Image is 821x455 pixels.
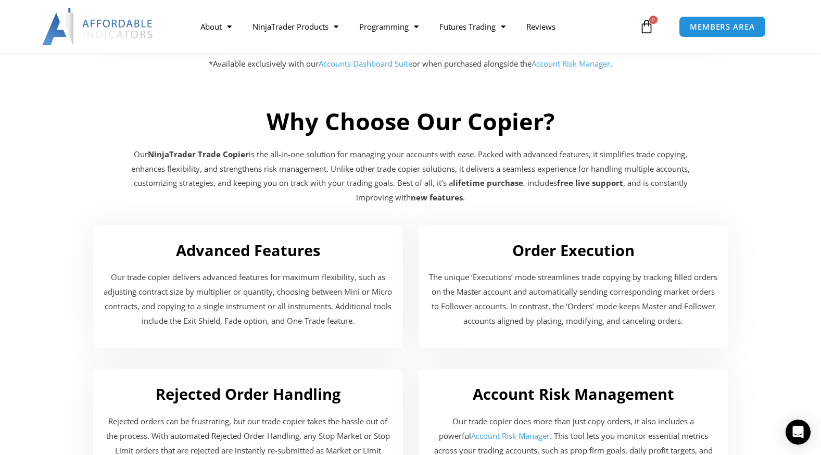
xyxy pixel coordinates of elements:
h2: Why Choose Our Copier? [119,106,702,137]
img: LogoAI | Affordable Indicators – NinjaTrader [42,8,154,45]
strong: NinjaTrader Trade Copier [148,149,249,159]
a: Reviews [516,15,566,39]
h2: Order Execution [429,241,718,260]
h2: Rejected Order Handling [104,384,393,404]
div: Open Intercom Messenger [786,420,811,445]
strong: lifetime purchase [453,178,523,188]
a: 0 [624,11,670,42]
p: *Available exclusively with our or when purchased alongside the . [119,57,702,71]
p: Our trade copier delivers advanced features for maximum flexibility, such as adjusting contract s... [104,270,393,328]
h2: Account Risk Management [429,384,718,404]
a: About [190,15,242,39]
a: Account Risk Manager [532,58,610,69]
p: The unique ‘Executions’ mode streamlines trade copying by tracking filled orders on the Master ac... [429,270,718,328]
span: MEMBERS AREA [690,23,755,31]
a: Futures Trading [429,15,516,39]
span: 0 [649,16,658,24]
strong: new features [411,192,463,203]
a: NinjaTrader Products [242,15,349,39]
h2: Advanced Features [104,241,393,260]
a: Programming [349,15,429,39]
nav: Menu [190,15,637,39]
strong: free live support [557,178,623,188]
a: MEMBERS AREA [679,16,766,37]
a: Account Risk Manager [471,431,550,441]
p: Our is the all-in-one solution for managing your accounts with ease. Packed with advanced feature... [119,147,702,205]
a: Accounts Dashboard Suite [319,58,412,69]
